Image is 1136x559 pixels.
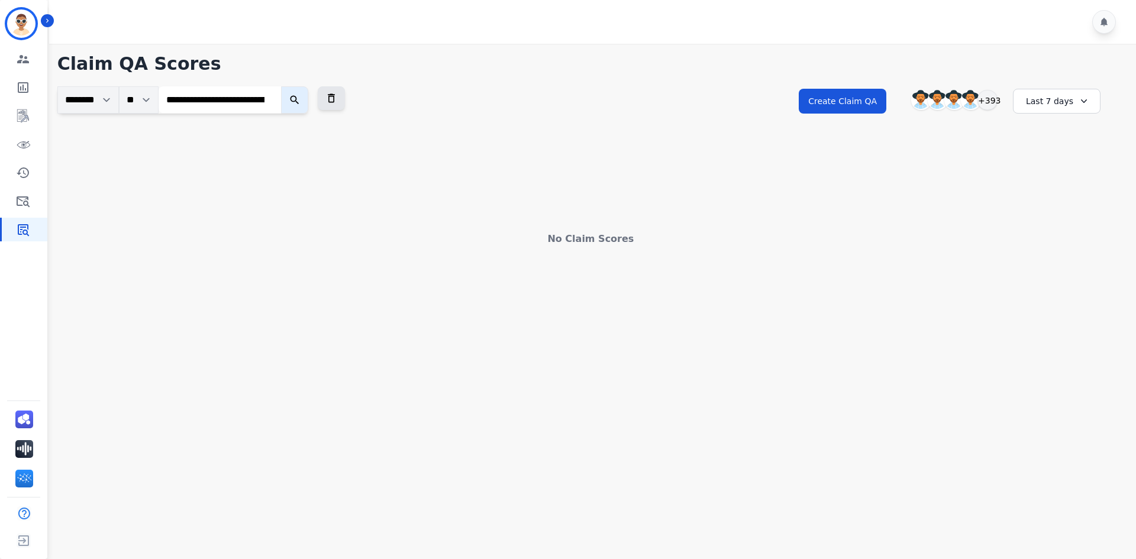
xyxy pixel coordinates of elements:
[799,89,886,114] button: Create Claim QA
[57,53,1124,75] h1: Claim QA Scores
[57,232,1124,246] div: No Claim Scores
[7,9,35,38] img: Bordered avatar
[1013,89,1100,114] div: Last 7 days
[977,90,998,110] div: +393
